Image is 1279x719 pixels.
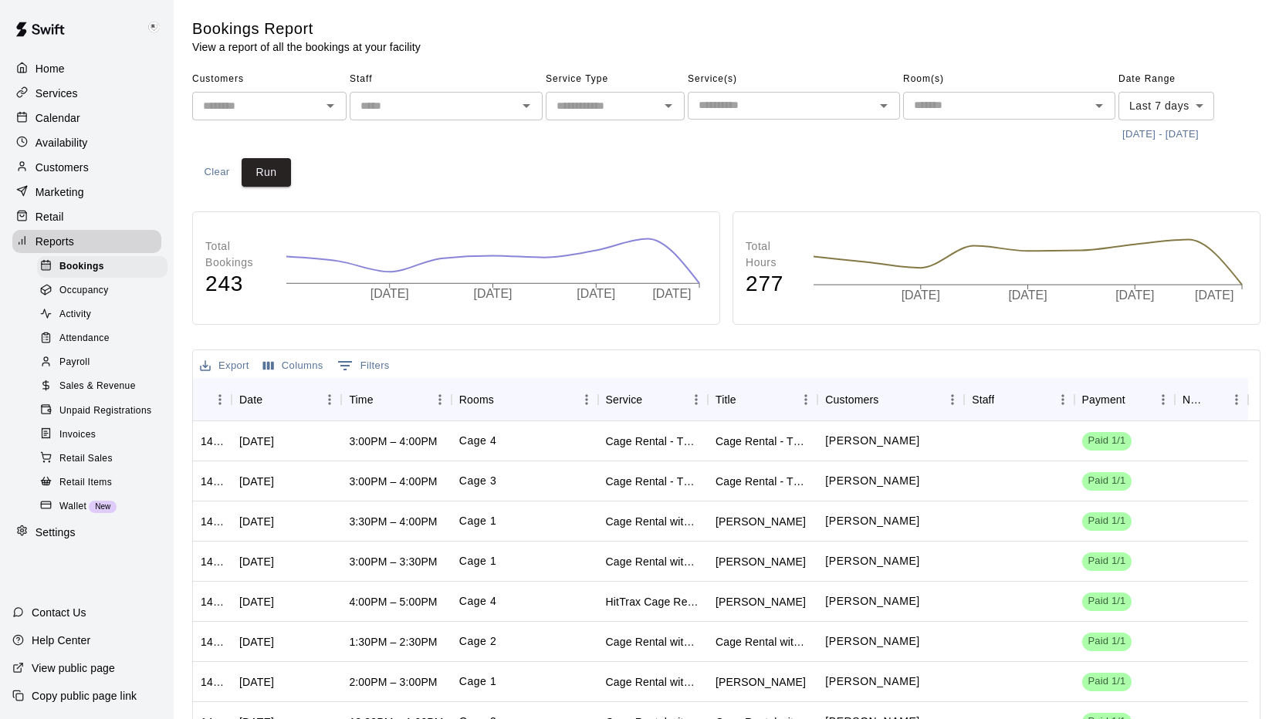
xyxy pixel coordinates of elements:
button: Select columns [259,354,327,378]
button: Menu [941,388,964,411]
span: Sales & Revenue [59,379,136,394]
div: Cage Rental - TEAM with Pitching Machine [716,434,810,449]
button: Menu [685,388,708,411]
div: Retail Sales [37,448,167,470]
div: 1424183 [201,634,224,650]
div: 1424341 [201,554,224,569]
a: Attendance [37,327,174,351]
span: Service Type [546,67,685,92]
a: Bookings [37,255,174,278]
a: Settings [12,521,161,544]
div: Sat, Sep 13, 2025 [239,514,274,529]
h5: Bookings Report [192,19,421,39]
div: Date [239,378,262,421]
span: Retail Items [59,475,112,491]
tspan: [DATE] [1196,289,1234,302]
a: Marketing [12,181,161,204]
button: Open [873,95,895,116]
button: Open [1088,95,1110,116]
div: Attendance [37,328,167,349]
button: Run [242,158,291,187]
p: Cage 1 [459,553,497,569]
div: Cage Rental with SOFTBALL Pitching Machine [606,674,700,690]
h4: 277 [746,271,797,298]
div: Sat, Sep 13, 2025 [239,554,274,569]
div: Cage Rental with BASEBALL Pitching Machine [606,554,700,569]
span: Attendance [59,331,110,346]
span: Paid 1/1 [1082,474,1132,488]
span: Occupancy [59,283,109,299]
div: Notes [1183,378,1203,421]
div: Customers [825,378,878,421]
div: Services [12,82,161,105]
p: Cage 1 [459,513,497,529]
div: Time [349,378,373,421]
a: Reports [12,230,161,253]
a: Retail [12,205,161,228]
div: Cage Rental with BASEBALL Pitching Machine [606,514,700,529]
p: Calendar [36,110,80,126]
div: HitTrax Cage Rental [606,594,700,609]
div: Cage Rental - TEAM with Pitching Machine [606,434,700,449]
a: WalletNew [37,495,174,518]
span: Service(s) [688,67,900,92]
a: Availability [12,131,161,154]
a: Retail Sales [37,447,174,471]
button: Export [196,354,253,378]
div: Cage Rental - TEAM with Pitching Machine [716,474,810,489]
button: Menu [1051,388,1074,411]
button: Sort [374,389,395,410]
div: Unpaid Registrations [37,400,167,422]
button: Menu [208,388,232,411]
p: Total Hours [746,238,797,271]
div: Customers [817,378,964,421]
div: 1424339 [201,594,224,609]
h4: 243 [205,271,270,298]
button: Sort [494,389,516,410]
button: Clear [192,158,242,187]
button: Sort [1203,389,1225,410]
div: 1424342 [201,514,224,529]
button: Menu [575,388,598,411]
p: Samme Giglio [825,593,919,609]
div: Cage Rental with BASEBALL Pitching Machine [716,634,810,650]
div: Samme Giglio [716,594,806,609]
p: Availability [36,135,88,150]
div: 3:00PM – 3:30PM [349,554,437,569]
p: View a report of all the bookings at your facility [192,39,421,55]
span: Paid 1/1 [1082,554,1132,569]
a: Activity [37,303,174,327]
p: Fernando Magana [825,553,919,569]
span: Paid 1/1 [1082,634,1132,649]
div: Customers [12,156,161,179]
div: Last 7 days [1118,92,1214,120]
p: Cage 4 [459,433,497,449]
p: Cage 1 [459,673,497,690]
span: New [89,502,117,511]
p: Help Center [32,633,90,648]
div: Invoices [37,424,167,446]
span: Invoices [59,427,96,443]
p: Hayli Greenberg [825,673,919,690]
div: Calendar [12,106,161,130]
p: Marketing [36,184,84,200]
div: Rooms [452,378,598,421]
div: Title [716,378,736,421]
p: Services [36,86,78,101]
div: Service [598,378,708,421]
p: Settings [36,525,76,540]
div: Sat, Sep 13, 2025 [239,434,274,449]
button: Sort [994,389,1016,410]
span: Paid 1/1 [1082,434,1132,448]
tspan: [DATE] [475,288,513,301]
div: 2:00PM – 3:00PM [349,674,437,690]
div: Rooms [459,378,494,421]
div: 4:00PM – 5:00PM [349,594,437,609]
button: Sort [878,389,900,410]
div: 3:30PM – 4:00PM [349,514,437,529]
div: Service [606,378,643,421]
